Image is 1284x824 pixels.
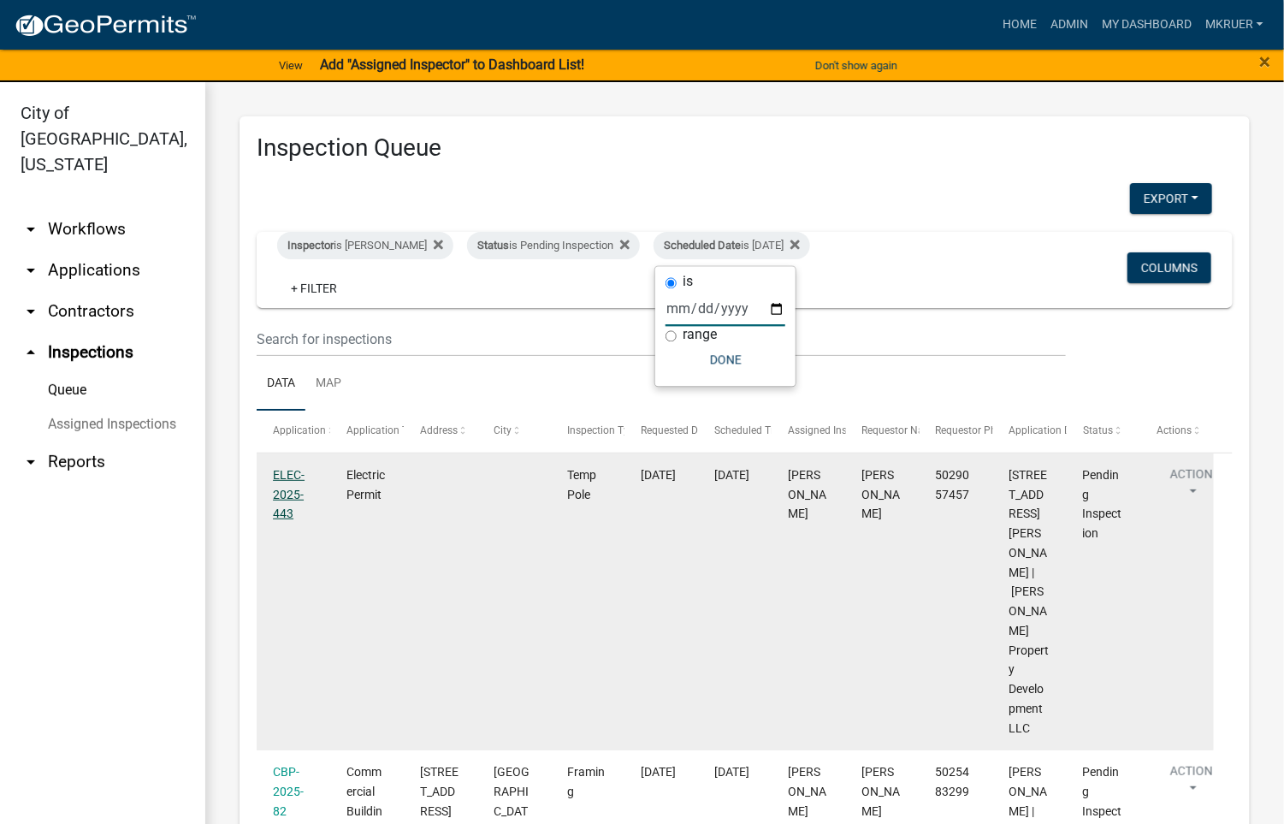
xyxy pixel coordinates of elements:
[320,56,584,73] strong: Add "Assigned Inspector" to Dashboard List!
[477,239,509,252] span: Status
[654,232,810,259] div: is [DATE]
[789,765,827,818] span: Mike Kruer
[642,424,713,436] span: Requested Date
[305,357,352,412] a: Map
[715,762,756,782] div: [DATE]
[467,232,640,259] div: is Pending Inspection
[257,133,1233,163] h3: Inspection Queue
[567,468,596,501] span: Temp Pole
[715,424,789,436] span: Scheduled Time
[1095,9,1198,41] a: My Dashboard
[683,329,717,342] label: range
[1157,424,1192,436] span: Actions
[624,411,698,452] datatable-header-cell: Requested Date
[1140,411,1214,452] datatable-header-cell: Actions
[862,765,901,818] span: Liz Bell
[287,239,334,252] span: Inspector
[346,468,385,501] span: Electric Permit
[862,424,939,436] span: Requestor Name
[272,51,310,80] a: View
[551,411,624,452] datatable-header-cell: Inspection Type
[273,765,304,818] a: CBP-2025-82
[21,301,41,322] i: arrow_drop_down
[346,424,424,436] span: Application Type
[273,424,326,436] span: Application
[642,765,677,779] span: 08/13/2025
[1260,50,1271,74] span: ×
[404,411,477,452] datatable-header-cell: Address
[789,468,827,521] span: Mike Kruer
[666,345,785,376] button: Done
[273,468,305,521] a: ELEC-2025-443
[1009,424,1117,436] span: Application Description
[277,232,453,259] div: is [PERSON_NAME]
[257,411,330,452] datatable-header-cell: Application
[21,260,41,281] i: arrow_drop_down
[1009,468,1050,735] span: 1185 Dustin's Way Lot 660 | Ellings Property Development LLC
[257,357,305,412] a: Data
[993,411,1067,452] datatable-header-cell: Application Description
[21,219,41,240] i: arrow_drop_down
[1083,468,1122,540] span: Pending Inspection
[1157,465,1227,508] button: Action
[936,765,970,798] span: 5025483299
[996,9,1044,41] a: Home
[1130,183,1212,214] button: Export
[772,411,845,452] datatable-header-cell: Assigned Inspector
[21,342,41,363] i: arrow_drop_up
[420,765,459,818] span: 1403 SPRING ST
[1083,424,1113,436] span: Status
[920,411,993,452] datatable-header-cell: Requestor Phone
[330,411,404,452] datatable-header-cell: Application Type
[862,468,901,521] span: Cindy Hunton
[1044,9,1095,41] a: Admin
[1127,252,1211,283] button: Columns
[494,424,512,436] span: City
[1260,51,1271,72] button: Close
[420,424,458,436] span: Address
[277,273,351,304] a: + Filter
[567,424,640,436] span: Inspection Type
[257,322,1066,357] input: Search for inspections
[567,765,605,798] span: Framing
[808,51,904,80] button: Don't show again
[1157,762,1227,805] button: Action
[936,424,1015,436] span: Requestor Phone
[1067,411,1140,452] datatable-header-cell: Status
[477,411,551,452] datatable-header-cell: City
[936,468,970,501] span: 5029057457
[715,465,756,485] div: [DATE]
[664,239,741,252] span: Scheduled Date
[21,452,41,472] i: arrow_drop_down
[642,468,677,482] span: 08/13/2025
[789,424,877,436] span: Assigned Inspector
[683,276,693,289] label: is
[846,411,920,452] datatable-header-cell: Requestor Name
[1198,9,1270,41] a: mkruer
[698,411,772,452] datatable-header-cell: Scheduled Time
